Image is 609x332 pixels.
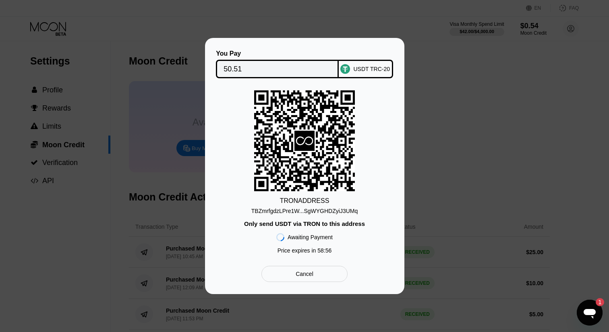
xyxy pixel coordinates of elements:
div: Price expires in [278,247,332,254]
div: You PayUSDT TRC-20 [217,50,392,78]
div: Awaiting Payment [288,234,333,240]
div: You Pay [216,50,339,57]
div: TBZmrfgdzLPre1W...SgWYGHDZyiJ3UMq [251,208,358,214]
div: Cancel [261,266,347,282]
iframe: מספר ההודעות שלא נקראו [588,298,604,306]
div: TBZmrfgdzLPre1W...SgWYGHDZyiJ3UMq [251,205,358,214]
div: TRON ADDRESS [280,197,329,205]
div: USDT TRC-20 [353,66,390,72]
span: 58 : 56 [317,247,331,254]
div: Cancel [296,270,313,278]
iframe: לחצן להפעלת חלון העברת הודעות, הודעה אחת שלא נקראה [577,300,603,326]
div: Only send USDT via TRON to this address [244,220,365,227]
